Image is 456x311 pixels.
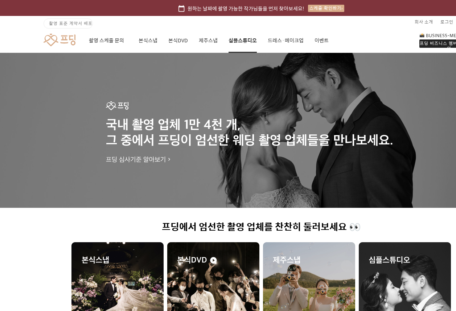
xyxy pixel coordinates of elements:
[112,240,121,246] span: 설정
[229,28,257,53] a: 심플스튜디오
[440,16,453,28] a: 로그인
[268,28,304,53] a: 드레스·메이크업
[94,230,139,248] a: 설정
[23,240,27,246] span: 홈
[89,28,128,53] a: 촬영 스케줄 문의
[49,20,93,26] span: 촬영 표준 계약서 배포
[168,28,188,53] a: 본식DVD
[308,5,344,12] div: 스케줄 확인하기
[415,16,433,28] a: 회사 소개
[71,222,451,233] h1: 프딩에서 엄선한 촬영 업체를 찬찬히 둘러보세요 👀
[139,28,157,53] a: 본식스냅
[48,230,94,248] a: 대화
[315,28,329,53] a: 이벤트
[66,241,75,247] span: 대화
[188,4,304,12] span: 원하는 날짜에 촬영 가능한 작가님들을 먼저 찾아보세요!
[44,18,93,29] a: 촬영 표준 계약서 배포
[2,230,48,248] a: 홈
[199,28,218,53] a: 제주스냅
